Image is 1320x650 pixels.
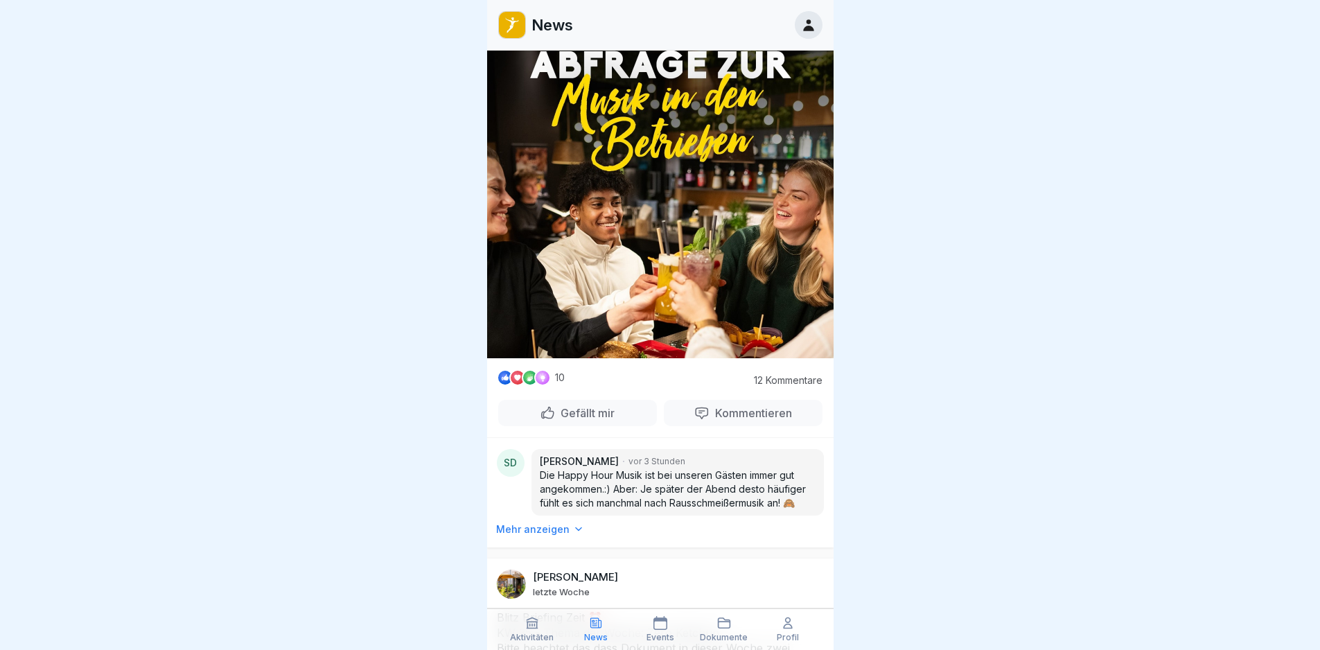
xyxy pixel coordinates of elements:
[646,633,674,642] p: Events
[533,571,618,583] p: [PERSON_NAME]
[540,468,816,510] p: Die Happy Hour Musik ist bei unseren Gästen immer gut angekommen.:) Aber: Je später der Abend des...
[555,372,565,383] p: 10
[499,12,525,38] img: oo2rwhh5g6mqyfqxhtbddxvd.png
[510,633,554,642] p: Aktivitäten
[584,633,608,642] p: News
[555,406,615,420] p: Gefällt mir
[540,455,619,468] p: [PERSON_NAME]
[533,586,590,597] p: letzte Woche
[531,16,573,34] p: News
[628,455,685,468] p: vor 3 Stunden
[746,375,822,386] p: 12 Kommentare
[700,633,748,642] p: Dokumente
[710,406,792,420] p: Kommentieren
[487,12,834,358] img: Post Image
[777,633,799,642] p: Profil
[496,522,570,536] p: Mehr anzeigen
[497,449,525,477] div: SD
